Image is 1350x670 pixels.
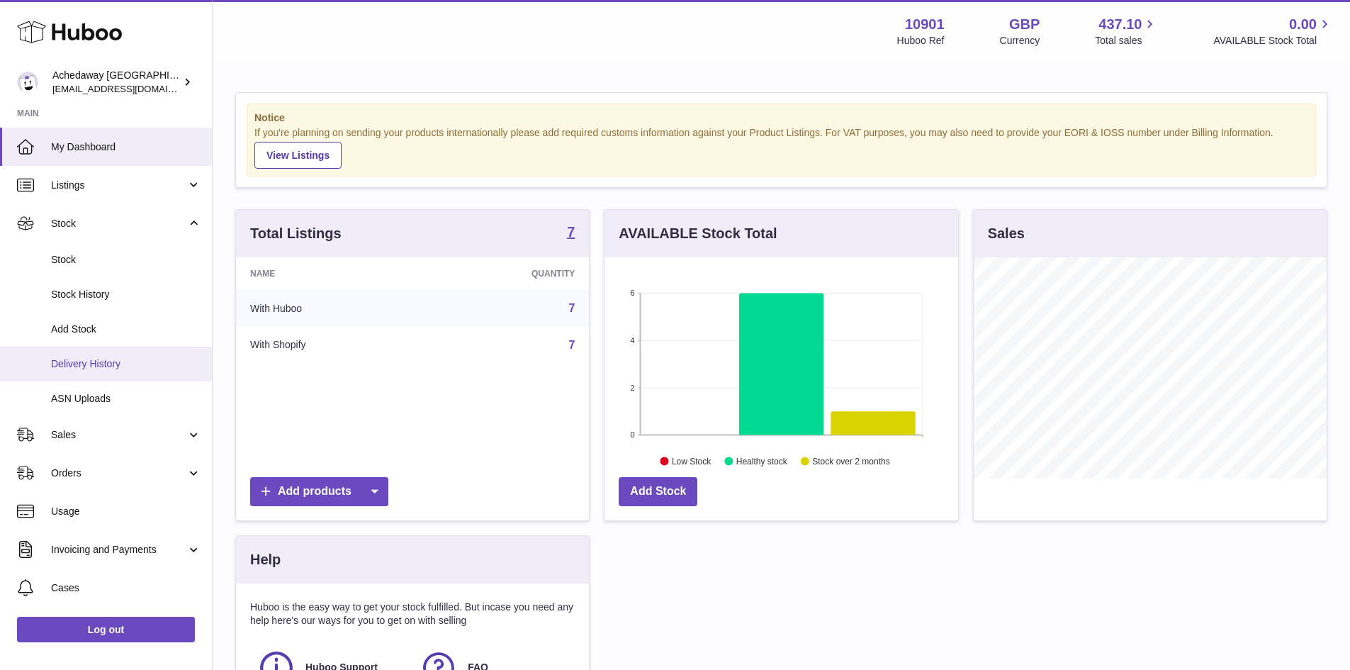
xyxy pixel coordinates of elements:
span: Sales [51,428,186,442]
div: If you're planning on sending your products internationally please add required customs informati... [254,126,1308,169]
text: Healthy stock [736,456,788,466]
span: Orders [51,467,186,480]
div: Currency [1000,34,1040,48]
strong: 10901 [905,15,945,34]
a: Log out [17,617,195,642]
a: 437.10 Total sales [1095,15,1158,48]
span: Listings [51,179,186,192]
th: Name [236,257,427,290]
a: Add Stock [619,477,697,506]
text: Stock over 2 months [813,456,890,466]
span: Usage [51,505,201,518]
span: 437.10 [1098,15,1142,34]
span: AVAILABLE Stock Total [1213,34,1333,48]
text: 6 [631,289,635,297]
a: 7 [567,225,575,242]
strong: GBP [1009,15,1040,34]
a: Add products [250,477,388,506]
span: Total sales [1095,34,1158,48]
a: 0.00 AVAILABLE Stock Total [1213,15,1333,48]
span: Cases [51,581,201,595]
h3: Sales [988,224,1025,243]
span: 0.00 [1289,15,1317,34]
p: Huboo is the easy way to get your stock fulfilled. But incase you need any help here's our ways f... [250,601,575,627]
strong: Notice [254,111,1308,125]
span: Stock [51,253,201,267]
a: View Listings [254,142,342,169]
span: [EMAIL_ADDRESS][DOMAIN_NAME] [52,83,208,94]
h3: Total Listings [250,224,342,243]
a: 7 [568,339,575,351]
td: With Shopify [236,327,427,364]
a: 7 [568,302,575,314]
text: 4 [631,336,635,345]
span: Stock [51,217,186,230]
span: Stock History [51,288,201,301]
span: Add Stock [51,323,201,336]
span: Invoicing and Payments [51,543,186,557]
span: Delivery History [51,357,201,371]
text: Low Stock [672,456,711,466]
strong: 7 [567,225,575,239]
img: admin@newpb.co.uk [17,72,38,93]
div: Achedaway [GEOGRAPHIC_DATA] [52,69,180,96]
td: With Huboo [236,290,427,327]
h3: Help [250,550,281,569]
h3: AVAILABLE Stock Total [619,224,777,243]
th: Quantity [427,257,590,290]
span: ASN Uploads [51,392,201,406]
span: My Dashboard [51,140,201,154]
div: Huboo Ref [897,34,945,48]
text: 0 [631,430,635,439]
text: 2 [631,383,635,391]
